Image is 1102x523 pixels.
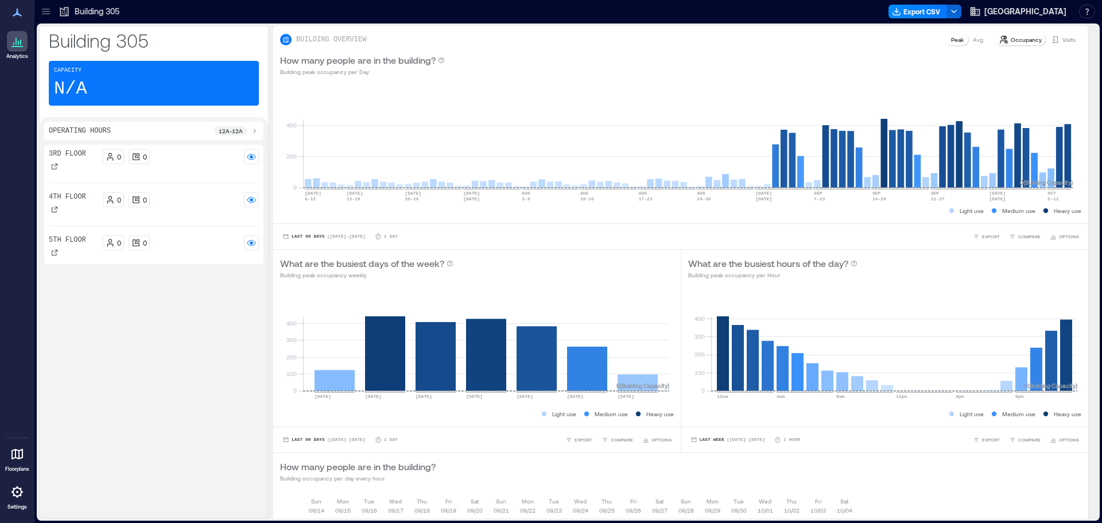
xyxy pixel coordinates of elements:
[405,196,418,202] text: 20-26
[311,497,321,506] p: Sun
[1062,35,1076,44] p: Visits
[574,497,587,506] p: Wed
[951,35,964,44] p: Peak
[814,196,825,202] text: 7-13
[416,394,432,399] text: [DATE]
[931,191,940,196] text: SEP
[837,506,852,515] p: 10/04
[280,434,368,445] button: Last 90 Days |[DATE]-[DATE]
[522,196,530,202] text: 3-9
[3,28,32,63] a: Analytics
[49,149,86,158] p: 3rd Floor
[54,66,82,75] p: Capacity
[840,497,848,506] p: Sat
[286,336,297,343] tspan: 300
[717,394,728,399] text: 12am
[573,506,588,515] p: 09/24
[931,196,945,202] text: 21-27
[1054,409,1081,419] p: Heavy use
[117,195,121,204] p: 0
[364,497,374,506] p: Tue
[1054,206,1081,215] p: Heavy use
[522,191,530,196] text: AUG
[896,394,907,399] text: 12pm
[219,126,243,135] p: 12a - 12a
[731,506,747,515] p: 09/30
[678,506,694,515] p: 09/28
[611,436,633,443] span: COMPARE
[494,506,509,515] p: 09/21
[286,153,297,160] tspan: 200
[337,497,349,506] p: Mon
[293,387,297,394] tspan: 0
[966,2,1070,21] button: [GEOGRAPHIC_DATA]
[309,506,324,515] p: 09/14
[286,354,297,361] tspan: 200
[688,434,767,445] button: Last Week |[DATE]-[DATE]
[347,196,360,202] text: 13-19
[49,29,259,52] p: Building 305
[2,440,33,476] a: Floorplans
[971,434,1002,445] button: EXPORT
[777,394,785,399] text: 4am
[982,233,1000,240] span: EXPORT
[280,270,453,280] p: Building peak occupancy weekly
[305,191,321,196] text: [DATE]
[639,191,647,196] text: AUG
[1047,196,1058,202] text: 5-11
[755,191,772,196] text: [DATE]
[315,394,331,399] text: [DATE]
[618,394,634,399] text: [DATE]
[626,506,641,515] p: 09/26
[971,231,1002,242] button: EXPORT
[280,257,444,270] p: What are the busiest days of the week?
[280,53,436,67] p: How many people are in the building?
[280,460,436,474] p: How many people are in the building?
[990,191,1006,196] text: [DATE]
[117,238,121,247] p: 0
[347,191,363,196] text: [DATE]
[694,315,704,322] tspan: 400
[54,78,87,100] p: N/A
[1007,231,1043,242] button: COMPARE
[956,394,964,399] text: 4pm
[305,196,316,202] text: 6-12
[49,192,86,202] p: 4th Floor
[646,409,674,419] p: Heavy use
[5,466,29,472] p: Floorplans
[389,497,402,506] p: Wed
[1002,206,1035,215] p: Medium use
[990,196,1006,202] text: [DATE]
[872,191,881,196] text: SEP
[640,434,674,445] button: OPTIONS
[388,506,403,515] p: 09/17
[445,497,452,506] p: Fri
[688,270,857,280] p: Building peak occupancy per Hour
[280,231,368,242] button: Last 90 Days |[DATE]-[DATE]
[441,506,456,515] p: 09/19
[143,238,147,247] p: 0
[1018,436,1041,443] span: COMPARE
[365,394,382,399] text: [DATE]
[467,506,483,515] p: 09/20
[286,320,297,327] tspan: 400
[783,436,800,443] p: 1 Hour
[286,122,297,129] tspan: 400
[630,497,637,506] p: Fri
[599,434,635,445] button: COMPARE
[810,506,826,515] p: 10/03
[580,191,589,196] text: AUG
[117,152,121,161] p: 0
[960,409,984,419] p: Light use
[888,5,947,18] button: Export CSV
[759,497,771,506] p: Wed
[293,184,297,191] tspan: 0
[872,196,886,202] text: 14-20
[49,235,86,245] p: 5th Floor
[414,506,430,515] p: 09/18
[697,196,711,202] text: 24-30
[814,191,822,196] text: SEP
[1015,394,1024,399] text: 8pm
[575,436,592,443] span: EXPORT
[335,506,351,515] p: 09/15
